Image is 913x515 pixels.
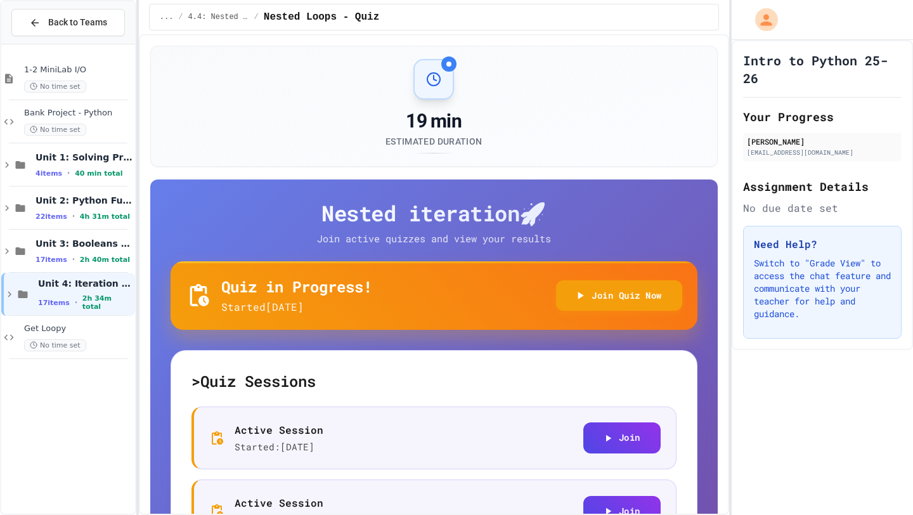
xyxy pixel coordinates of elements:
[743,200,902,216] div: No due date set
[235,495,323,511] p: Active Session
[38,278,133,289] span: Unit 4: Iteration and Random Numbers
[747,136,898,147] div: [PERSON_NAME]
[48,16,107,29] span: Back to Teams
[72,254,75,264] span: •
[264,10,379,25] span: Nested Loops - Quiz
[38,299,70,307] span: 17 items
[747,148,898,157] div: [EMAIL_ADDRESS][DOMAIN_NAME]
[72,211,75,221] span: •
[188,12,249,22] span: 4.4: Nested Loops
[385,135,482,148] div: Estimated Duration
[82,294,133,311] span: 2h 34m total
[24,81,86,93] span: No time set
[556,280,682,311] button: Join Quiz Now
[11,9,125,36] button: Back to Teams
[235,440,323,454] p: Started: [DATE]
[742,5,781,34] div: My Account
[221,299,372,315] p: Started [DATE]
[191,371,677,391] h5: > Quiz Sessions
[754,257,891,320] p: Switch to "Grade View" to access the chat feature and communicate with your teacher for help and ...
[36,169,62,178] span: 4 items
[24,65,133,75] span: 1-2 MiniLab I/O
[24,339,86,351] span: No time set
[75,169,122,178] span: 40 min total
[291,231,576,246] p: Join active quizzes and view your results
[583,422,661,453] button: Join
[385,110,482,133] div: 19 min
[24,108,133,119] span: Bank Project - Python
[36,238,133,249] span: Unit 3: Booleans and Conditionals
[235,422,323,438] p: Active Session
[254,12,259,22] span: /
[743,108,902,126] h2: Your Progress
[754,237,891,252] h3: Need Help?
[36,212,67,221] span: 22 items
[178,12,183,22] span: /
[171,200,697,226] h4: Nested iteration 🚀
[743,51,902,87] h1: Intro to Python 25-26
[80,212,130,221] span: 4h 31m total
[743,178,902,195] h2: Assignment Details
[24,323,133,334] span: Get Loopy
[36,152,133,163] span: Unit 1: Solving Problems in Computer Science
[221,277,372,297] h5: Quiz in Progress!
[75,297,77,308] span: •
[36,256,67,264] span: 17 items
[80,256,130,264] span: 2h 40m total
[24,124,86,136] span: No time set
[160,12,174,22] span: ...
[36,195,133,206] span: Unit 2: Python Fundamentals
[67,168,70,178] span: •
